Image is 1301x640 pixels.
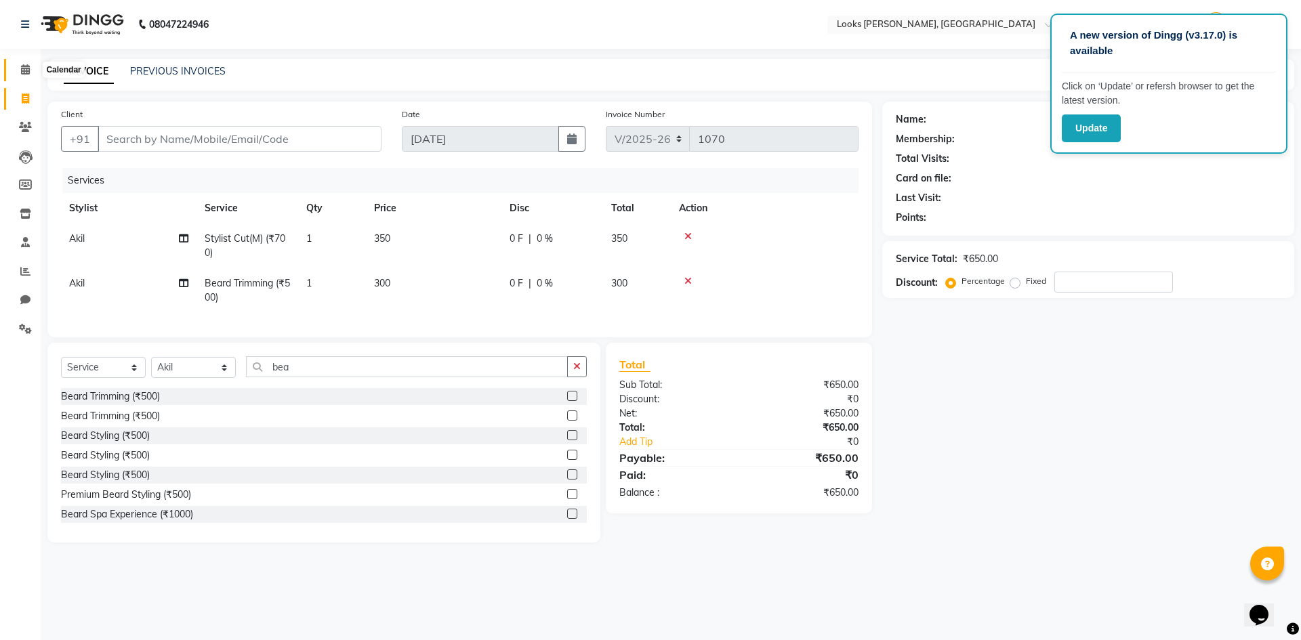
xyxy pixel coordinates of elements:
[609,450,739,466] div: Payable:
[609,486,739,500] div: Balance :
[61,468,150,482] div: Beard Styling (₹500)
[619,358,650,372] span: Total
[603,193,671,223] th: Total
[760,435,868,449] div: ₹0
[896,211,926,225] div: Points:
[529,232,531,246] span: |
[896,112,926,127] div: Name:
[35,5,127,43] img: logo
[402,108,420,121] label: Date
[298,193,366,223] th: Qty
[537,232,553,246] span: 0 %
[61,429,150,443] div: Beard Styling (₹500)
[62,168,869,193] div: Services
[306,232,312,244] span: 1
[510,276,523,291] span: 0 F
[1070,28,1268,58] p: A new version of Dingg (v3.17.0) is available
[611,232,627,244] span: 350
[61,409,160,423] div: Beard Trimming (₹500)
[306,277,312,289] span: 1
[609,378,739,392] div: Sub Total:
[510,232,523,246] span: 0 F
[374,232,390,244] span: 350
[609,392,739,406] div: Discount:
[69,232,85,244] span: Akil
[609,421,739,435] div: Total:
[246,356,568,377] input: Search or Scan
[366,193,501,223] th: Price
[739,450,868,466] div: ₹650.00
[896,152,949,166] div: Total Visits:
[962,275,1005,287] label: Percentage
[149,5,209,43] b: 08047224946
[739,392,868,406] div: ₹0
[537,276,553,291] span: 0 %
[739,421,868,435] div: ₹650.00
[69,277,85,289] span: Akil
[130,65,226,77] a: PREVIOUS INVOICES
[61,488,191,502] div: Premium Beard Styling (₹500)
[1204,12,1228,36] img: Manager
[374,277,390,289] span: 300
[61,193,197,223] th: Stylist
[739,406,868,421] div: ₹650.00
[609,435,760,449] a: Add Tip
[61,126,99,152] button: +91
[739,486,868,500] div: ₹650.00
[896,276,938,290] div: Discount:
[606,108,665,121] label: Invoice Number
[739,467,868,483] div: ₹0
[61,507,193,521] div: Beard Spa Experience (₹1000)
[205,277,290,303] span: Beard Trimming (₹500)
[61,108,83,121] label: Client
[1062,114,1121,142] button: Update
[1026,275,1046,287] label: Fixed
[963,252,998,266] div: ₹650.00
[896,171,951,186] div: Card on file:
[896,132,955,146] div: Membership:
[529,276,531,291] span: |
[61,389,160,404] div: Beard Trimming (₹500)
[501,193,603,223] th: Disc
[609,406,739,421] div: Net:
[61,448,150,463] div: Beard Styling (₹500)
[896,252,957,266] div: Service Total:
[739,378,868,392] div: ₹650.00
[197,193,298,223] th: Service
[671,193,859,223] th: Action
[611,277,627,289] span: 300
[98,126,381,152] input: Search by Name/Mobile/Email/Code
[1244,586,1287,626] iframe: chat widget
[896,191,941,205] div: Last Visit:
[43,62,84,78] div: Calendar
[205,232,285,259] span: Stylist Cut(M) (₹700)
[1062,79,1276,108] p: Click on ‘Update’ or refersh browser to get the latest version.
[609,467,739,483] div: Paid:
